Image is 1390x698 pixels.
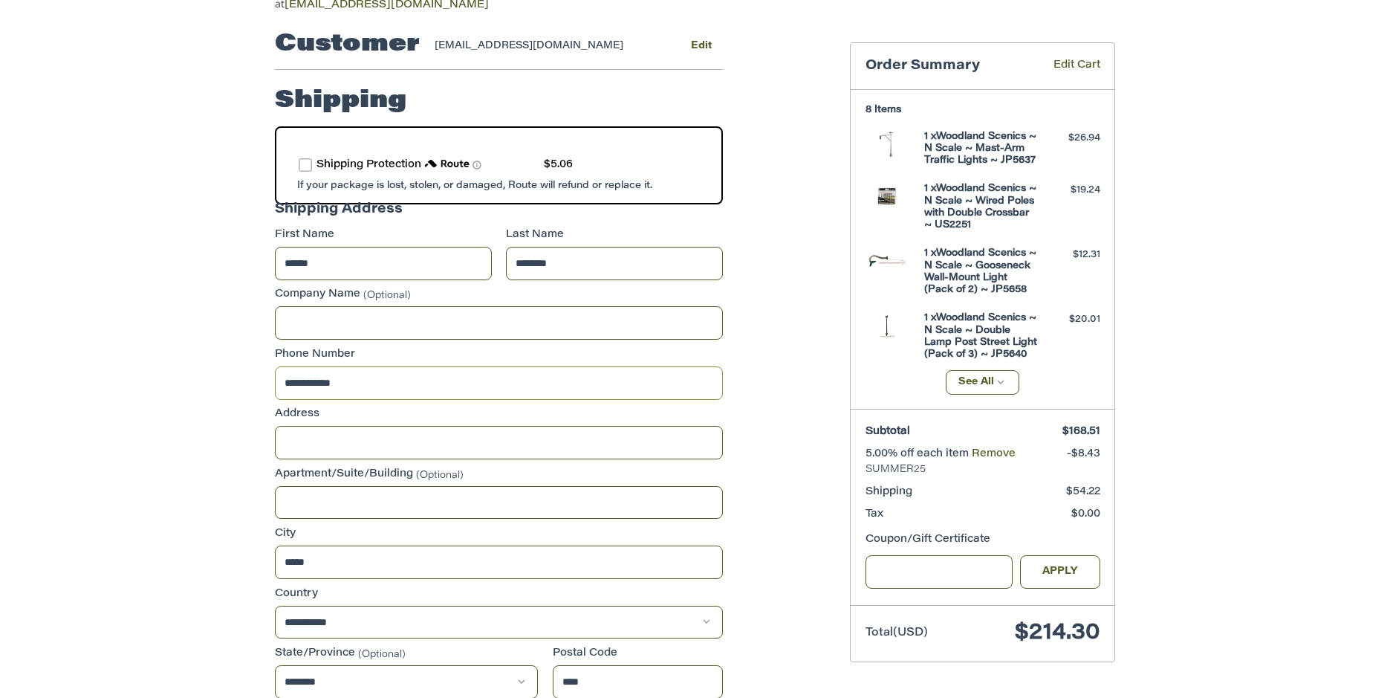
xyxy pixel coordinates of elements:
[1062,427,1100,437] span: $168.51
[275,407,723,422] label: Address
[275,467,723,482] label: Apartment/Suite/Building
[553,646,724,662] label: Postal Code
[865,449,972,459] span: 5.00% off each item
[1067,449,1100,459] span: -$8.43
[416,470,464,479] small: (Optional)
[924,131,1038,167] h4: 1 x Woodland Scenics ~ N Scale ~ Mast-Arm Traffic Lights ~ JP5637
[275,646,538,662] label: State/Province
[1032,58,1100,75] a: Edit Cart
[472,161,481,169] span: Learn more
[363,291,411,300] small: (Optional)
[865,532,1100,548] div: Coupon/Gift Certificate
[1042,131,1100,146] div: $26.94
[275,526,723,542] label: City
[1071,509,1100,520] span: $0.00
[1042,248,1100,262] div: $12.31
[275,287,723,303] label: Company Name
[275,347,723,363] label: Phone Number
[358,650,406,659] small: (Optional)
[924,312,1038,361] h4: 1 x Woodland Scenics ~ N Scale ~ Double Lamp Post Street Light (Pack of 3) ~ JP5640
[865,104,1100,116] h3: 8 Items
[1015,622,1100,644] span: $214.30
[299,150,699,181] div: route shipping protection selector element
[506,227,723,243] label: Last Name
[316,160,421,170] span: Shipping Protection
[275,86,406,116] h2: Shipping
[865,487,912,497] span: Shipping
[865,627,928,639] span: Total (USD)
[435,39,651,54] div: [EMAIL_ADDRESS][DOMAIN_NAME]
[297,181,652,190] span: If your package is lost, stolen, or damaged, Route will refund or replace it.
[865,509,883,520] span: Tax
[1066,487,1100,497] span: $54.22
[865,555,1013,589] input: Gift Certificate or Coupon Code
[275,200,403,227] legend: Shipping Address
[544,158,573,173] div: $5.06
[275,227,492,243] label: First Name
[924,183,1038,231] h4: 1 x Woodland Scenics ~ N Scale ~ Wired Poles with Double Crossbar ~ US2251
[275,30,420,59] h2: Customer
[946,370,1019,395] button: See All
[865,427,910,437] span: Subtotal
[1042,183,1100,198] div: $19.24
[865,58,1032,75] h3: Order Summary
[1020,555,1100,589] button: Apply
[924,248,1038,296] h4: 1 x Woodland Scenics ~ N Scale ~ Gooseneck Wall-Mount Light (Pack of 2) ~ JP5658
[275,586,723,602] label: Country
[865,462,1100,477] span: SUMMER25
[972,449,1016,459] a: Remove
[679,35,723,56] button: Edit
[1042,312,1100,327] div: $20.01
